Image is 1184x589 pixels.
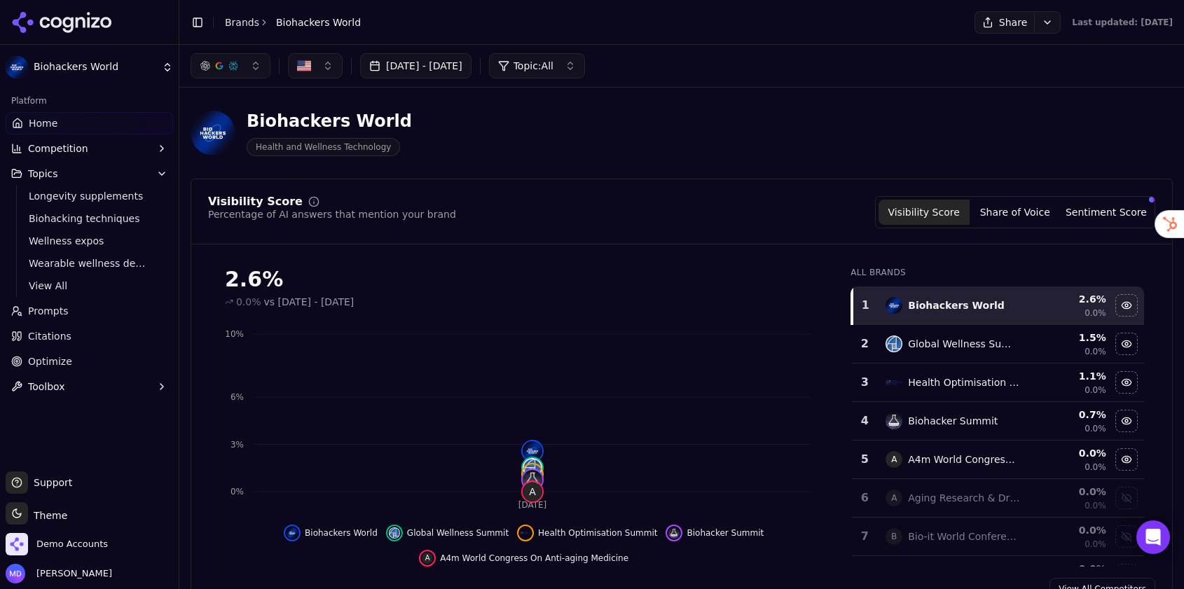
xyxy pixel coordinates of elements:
[523,470,542,490] img: biohacker summit
[6,90,173,112] div: Platform
[523,464,542,484] img: health optimisation summit
[31,567,112,580] span: [PERSON_NAME]
[305,527,378,539] span: Biohackers World
[6,375,173,398] button: Toolbox
[886,335,902,352] img: global wellness summit
[1085,462,1106,473] span: 0.0%
[886,528,902,545] span: B
[36,538,108,550] span: Demo Accounts
[1061,200,1152,225] button: Sentiment Score
[523,441,542,461] img: biohackers world
[886,490,902,506] span: A
[440,553,628,564] span: A4m World Congress On Anti-aging Medicine
[1085,539,1106,550] span: 0.0%
[975,11,1034,34] button: Share
[908,491,1020,505] div: Aging Research & Drug Discovery Conference (ardd)
[1031,446,1106,460] div: 0.0 %
[407,527,509,539] span: Global Wellness Summit
[1115,333,1138,355] button: Hide global wellness summit data
[208,196,303,207] div: Visibility Score
[1115,525,1138,548] button: Show bio-it world conference & expo data
[908,529,1020,543] div: Bio-it World Conference & Expo
[276,15,361,29] span: Biohackers World
[908,414,998,428] div: Biohacker Summit
[225,17,259,28] a: Brands
[6,112,173,134] a: Home
[29,116,57,130] span: Home
[225,15,361,29] nav: breadcrumb
[284,525,378,541] button: Hide biohackers world data
[264,295,354,309] span: vs [DATE] - [DATE]
[523,458,542,478] img: global wellness summit
[852,363,1144,402] tr: 3health optimisation summitHealth Optimisation Summit1.1%0.0%Hide health optimisation summit data
[1115,294,1138,317] button: Hide biohackers world data
[851,267,1144,278] div: All Brands
[360,53,471,78] button: [DATE] - [DATE]
[538,527,657,539] span: Health Optimisation Summit
[1031,562,1106,576] div: 0.0 %
[852,518,1144,556] tr: 7BBio-it World Conference & Expo0.0%0.0%Show bio-it world conference & expo data
[1115,448,1138,471] button: Hide a4m world congress on anti-aging medicine data
[858,528,872,545] div: 7
[858,451,872,468] div: 5
[28,329,71,343] span: Citations
[1115,371,1138,394] button: Hide health optimisation summit data
[879,200,970,225] button: Visibility Score
[389,527,400,539] img: global wellness summit
[520,527,531,539] img: health optimisation summit
[1031,369,1106,383] div: 1.1 %
[28,510,67,521] span: Theme
[419,550,628,567] button: Hide a4m world congress on anti-aging medicine data
[514,59,553,73] span: Topic: All
[1085,500,1106,511] span: 0.0%
[858,374,872,391] div: 3
[34,61,156,74] span: Biohackers World
[852,325,1144,363] tr: 2global wellness summitGlobal Wellness Summit1.5%0.0%Hide global wellness summit data
[23,231,156,251] a: Wellness expos
[1031,408,1106,422] div: 0.7 %
[523,482,542,501] span: A
[886,451,902,468] span: A
[230,487,244,497] tspan: 0%
[29,212,151,226] span: Biohacking techniques
[852,402,1144,441] tr: 4biohacker summitBiohacker Summit0.7%0.0%Hide biohacker summit data
[852,479,1144,518] tr: 6AAging Research & Drug Discovery Conference (ardd)0.0%0.0%Show aging research & drug discovery c...
[23,254,156,273] a: Wearable wellness devices
[6,564,25,583] img: Melissa Dowd
[1031,485,1106,499] div: 0.0 %
[859,297,872,314] div: 1
[28,167,58,181] span: Topics
[1085,384,1106,396] span: 0.0%
[422,553,433,564] span: A
[666,525,764,541] button: Hide biohacker summit data
[1085,307,1106,319] span: 0.0%
[1031,292,1106,306] div: 2.6 %
[29,256,151,270] span: Wearable wellness devices
[970,200,1061,225] button: Share of Voice
[6,300,173,322] a: Prompts
[6,350,173,373] a: Optimize
[1031,331,1106,345] div: 1.5 %
[6,533,108,555] button: Open organization switcher
[28,380,65,394] span: Toolbox
[297,59,311,73] img: US
[1115,564,1138,586] button: Show health 2.0 conference data
[29,234,151,248] span: Wellness expos
[225,267,822,292] div: 2.6%
[6,56,28,78] img: Biohackers World
[29,279,151,293] span: View All
[908,375,1020,389] div: Health Optimisation Summit
[687,527,764,539] span: Biohacker Summit
[908,337,1020,351] div: Global Wellness Summit
[1031,523,1106,537] div: 0.0 %
[6,564,112,583] button: Open user button
[386,525,509,541] button: Hide global wellness summit data
[1115,487,1138,509] button: Show aging research & drug discovery conference (ardd) data
[852,441,1144,479] tr: 5AA4m World Congress On Anti-aging Medicine0.0%0.0%Hide a4m world congress on anti-aging medicine...
[886,374,902,391] img: health optimisation summit
[517,525,657,541] button: Hide health optimisation summit data
[225,329,244,339] tspan: 10%
[1085,346,1106,357] span: 0.0%
[247,110,412,132] div: Biohackers World
[191,111,235,155] img: Biohackers World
